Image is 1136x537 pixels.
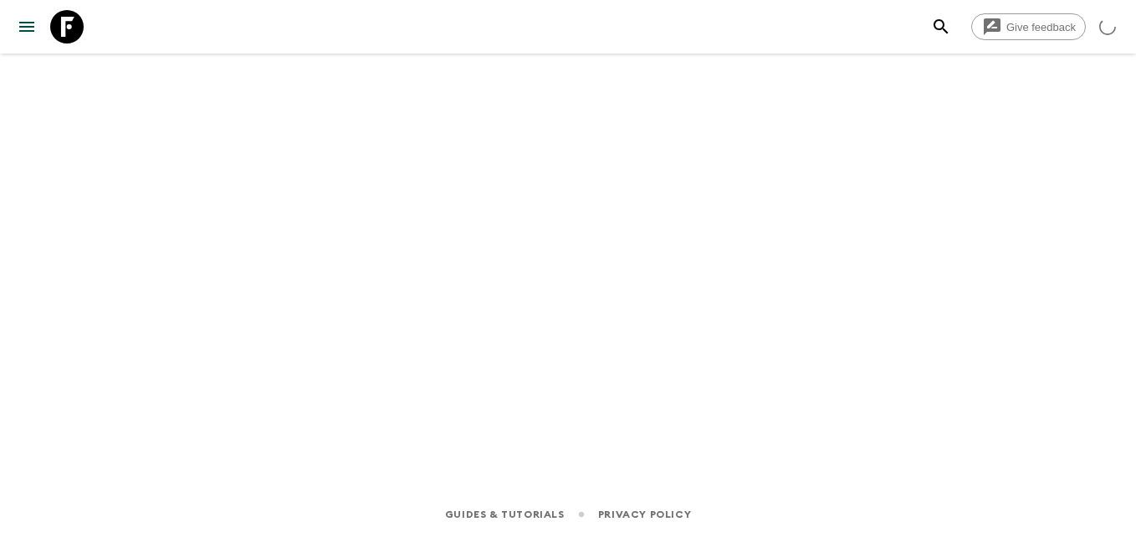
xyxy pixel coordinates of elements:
[924,10,958,43] button: search adventures
[598,505,691,524] a: Privacy Policy
[997,21,1085,33] span: Give feedback
[445,505,565,524] a: Guides & Tutorials
[10,10,43,43] button: menu
[971,13,1086,40] a: Give feedback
